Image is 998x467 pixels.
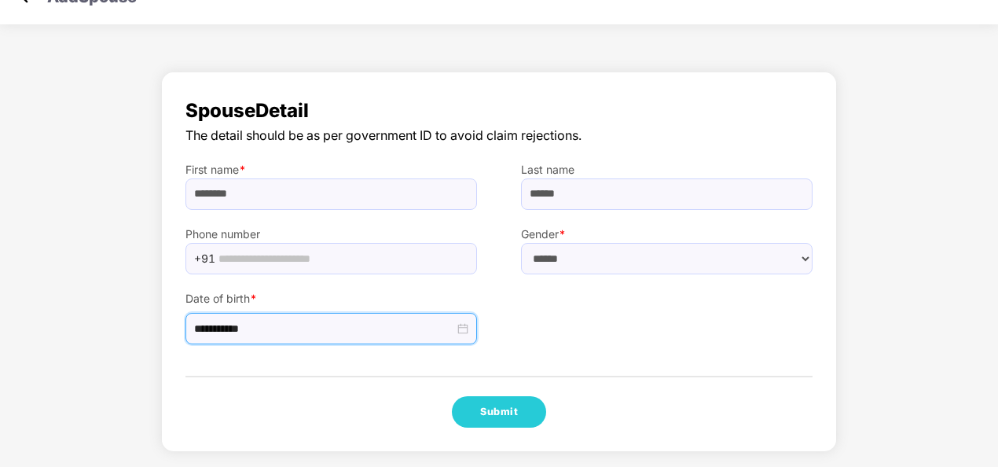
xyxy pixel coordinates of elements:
button: Submit [452,396,546,428]
span: +91 [194,247,215,270]
label: Phone number [185,226,477,243]
label: Last name [521,161,813,178]
span: The detail should be as per government ID to avoid claim rejections. [185,126,813,145]
label: Gender [521,226,813,243]
label: Date of birth [185,290,477,307]
label: First name [185,161,477,178]
span: Spouse Detail [185,96,813,126]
